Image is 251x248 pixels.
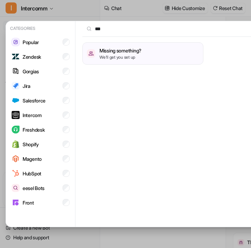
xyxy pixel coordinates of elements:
button: /missing-somethingMissing something?We'll get you set up [82,42,203,65]
p: eesel Bots [23,184,44,192]
p: Popular [23,39,39,46]
p: Zendesk [23,53,41,60]
p: Intercom [23,111,42,119]
p: Categories [9,24,72,33]
img: /missing-something [87,49,95,58]
p: Front [23,199,34,206]
p: Magento [23,155,42,163]
p: Shopify [23,141,39,148]
p: HubSpot [23,170,41,177]
p: Jira [23,82,31,90]
p: Gorgias [23,68,39,75]
p: Salesforce [23,97,46,104]
p: We'll get you set up [99,54,141,60]
h3: Missing something? [99,47,141,54]
p: Freshdesk [23,126,44,133]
